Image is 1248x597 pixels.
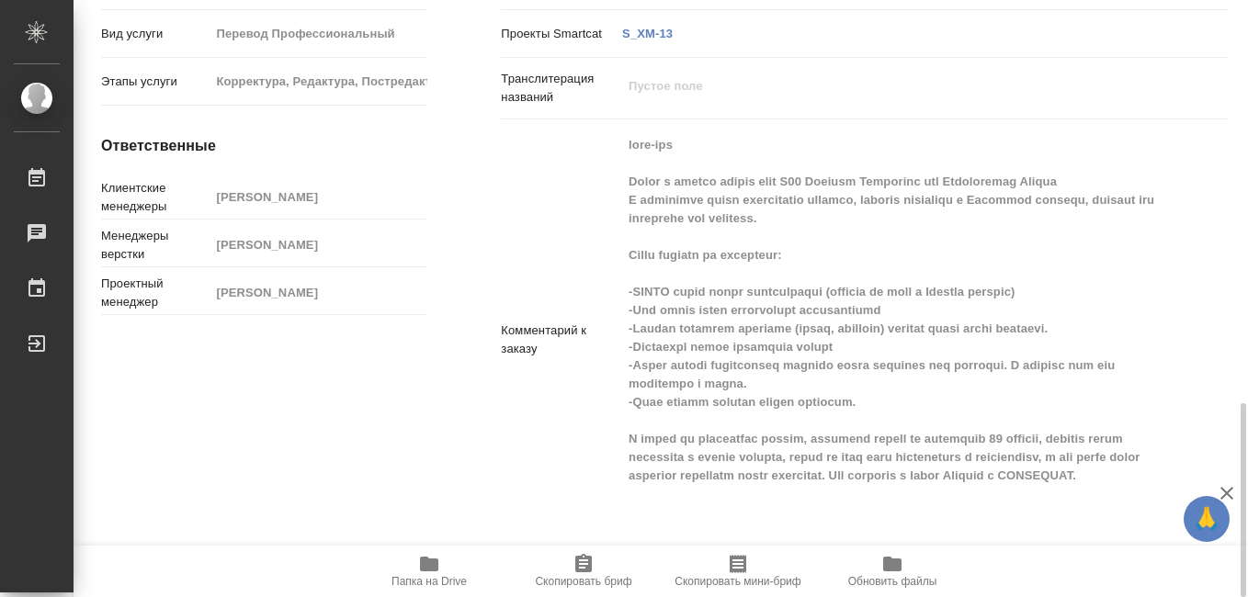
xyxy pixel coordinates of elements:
[501,25,622,43] p: Проекты Smartcat
[501,321,622,358] p: Комментарий к заказу
[210,279,427,306] input: Пустое поле
[535,575,631,588] span: Скопировать бриф
[622,27,673,40] a: S_XM-13
[210,231,427,258] input: Пустое поле
[815,546,970,597] button: Обновить файлы
[661,546,815,597] button: Скопировать мини-бриф
[101,25,210,43] p: Вид услуги
[622,130,1167,546] textarea: lore-ips Dolor s ametco adipis elit S00 Doeiusm Temporinc utl Etdoloremag Aliqua E adminimve quis...
[501,70,622,107] p: Транслитерация названий
[506,546,661,597] button: Скопировать бриф
[101,275,210,311] p: Проектный менеджер
[848,575,937,588] span: Обновить файлы
[675,575,800,588] span: Скопировать мини-бриф
[210,20,427,47] input: Пустое поле
[101,135,427,157] h4: Ответственные
[391,575,467,588] span: Папка на Drive
[210,68,427,95] input: Пустое поле
[101,73,210,91] p: Этапы услуги
[352,546,506,597] button: Папка на Drive
[1184,496,1230,542] button: 🙏
[101,227,210,264] p: Менеджеры верстки
[101,179,210,216] p: Клиентские менеджеры
[1191,500,1222,538] span: 🙏
[210,184,427,210] input: Пустое поле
